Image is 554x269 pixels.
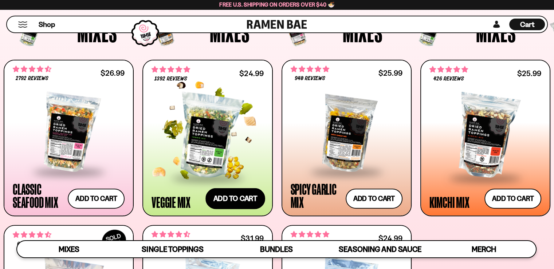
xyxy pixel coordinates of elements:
[224,241,328,257] a: Bundles
[294,76,325,82] span: 940 reviews
[432,241,536,257] a: Merch
[13,64,51,74] span: 4.68 stars
[17,241,121,257] a: Mixes
[484,189,541,209] button: Add to cart
[291,182,342,209] div: Spicy Garlic Mix
[433,76,464,82] span: 426 reviews
[429,195,469,209] div: Kimchi Mix
[520,20,534,29] span: Cart
[378,235,402,242] div: $24.99
[239,70,263,77] div: $24.99
[429,65,468,74] span: 4.76 stars
[18,21,28,28] button: Mobile Menu Trigger
[121,241,225,257] a: Single Toppings
[328,241,432,257] a: Seasoning and Sauce
[152,195,190,209] div: Veggie Mix
[472,245,496,254] span: Merch
[142,245,203,254] span: Single Toppings
[68,189,125,209] button: Add to cart
[154,76,187,82] span: 1392 reviews
[517,70,541,77] div: $25.99
[282,60,412,216] a: 4.75 stars 940 reviews $25.99 Spicy Garlic Mix Add to cart
[142,60,272,216] a: 4.76 stars 1392 reviews $24.99 Veggie Mix Add to cart
[241,235,263,242] div: $31.99
[152,230,190,239] span: 4.62 stars
[205,188,265,209] button: Add to cart
[4,60,134,216] a: 4.68 stars 2792 reviews $26.99 Classic Seafood Mix Add to cart
[16,76,48,82] span: 2792 reviews
[152,65,190,74] span: 4.76 stars
[219,1,335,8] span: Free U.S. Shipping on Orders over $40 🍜
[39,20,55,29] span: Shop
[260,245,293,254] span: Bundles
[378,70,402,76] div: $25.99
[291,230,329,239] span: 5.00 stars
[420,60,550,216] a: 4.76 stars 426 reviews $25.99 Kimchi Mix Add to cart
[39,19,55,30] a: Shop
[346,189,402,209] button: Add to cart
[291,64,329,74] span: 4.75 stars
[13,230,51,240] span: 4.64 stars
[13,182,64,209] div: Classic Seafood Mix
[509,16,545,32] a: Cart
[59,245,79,254] span: Mixes
[339,245,421,254] span: Seasoning and Sauce
[101,70,125,76] div: $26.99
